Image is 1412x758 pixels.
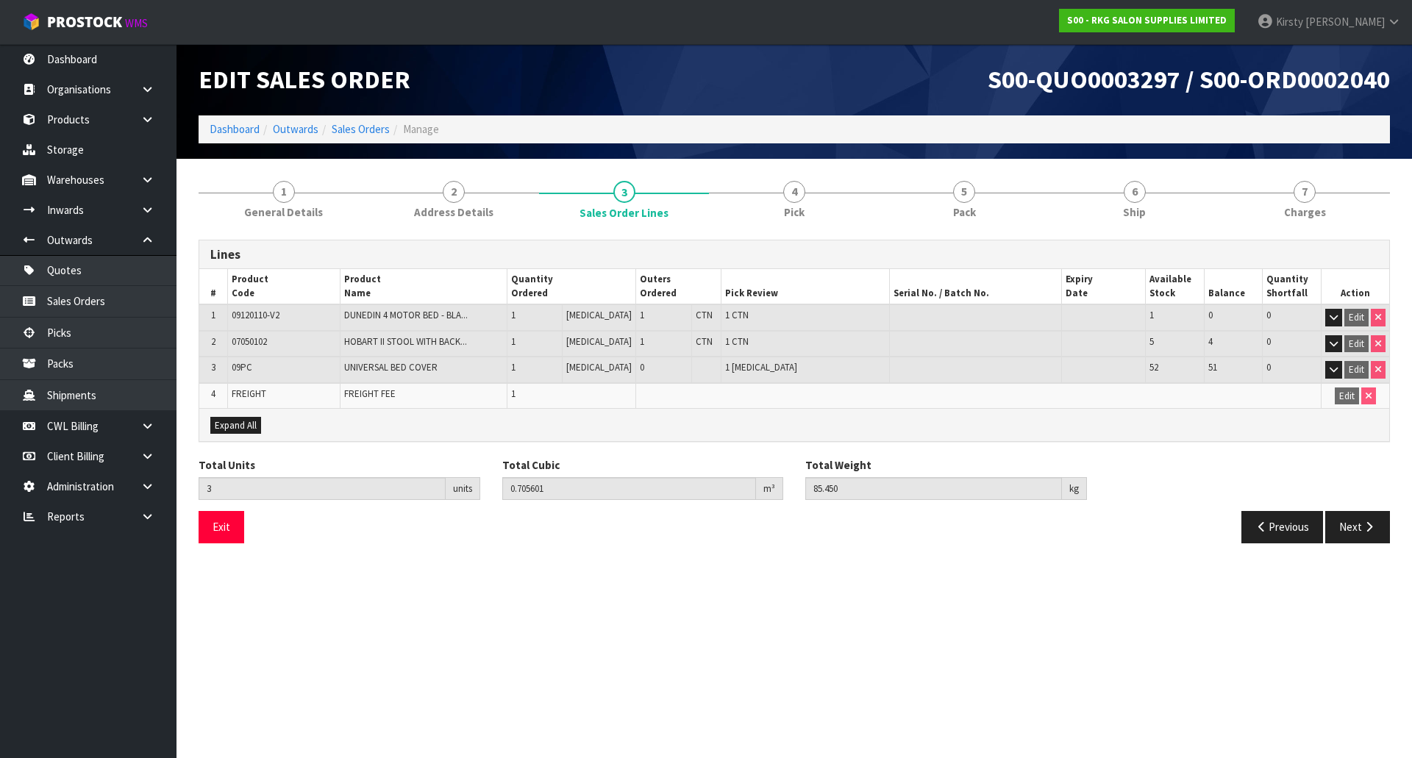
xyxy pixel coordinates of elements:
strong: S00 - RKG SALON SUPPLIES LIMITED [1067,14,1227,26]
span: 0 [640,361,644,373]
span: 2 [443,181,465,203]
div: m³ [756,477,783,501]
span: 52 [1149,361,1158,373]
th: Product Name [340,269,507,304]
span: 4 [211,387,215,400]
span: [MEDICAL_DATA] [566,309,632,321]
span: Expand All [215,419,257,432]
span: Pick [784,204,805,220]
span: FREIGHT FEE [344,387,396,400]
span: 1 [511,309,516,321]
span: 1 [511,335,516,348]
span: 4 [783,181,805,203]
span: 1 [511,387,516,400]
span: 0 [1208,309,1213,321]
span: 3 [211,361,215,373]
label: Total Cubic [502,457,560,473]
span: 1 [1149,309,1154,321]
span: Kirsty [1276,15,1303,29]
span: Sales Order Lines [580,205,668,221]
span: CTN [696,309,713,321]
span: Ship [1123,204,1146,220]
span: 1 [511,361,516,373]
th: Available Stock [1146,269,1205,304]
th: Balance [1205,269,1263,304]
span: 1 CTN [725,309,749,321]
span: 0 [1266,309,1271,321]
th: Action [1321,269,1389,304]
span: 3 [613,181,635,203]
span: 09PC [232,361,252,373]
th: Quantity Ordered [507,269,635,304]
button: Next [1325,511,1390,543]
span: 0 [1266,335,1271,348]
th: # [199,269,227,304]
span: Edit Sales Order [199,64,410,95]
span: 1 [640,309,644,321]
span: [PERSON_NAME] [1305,15,1385,29]
span: [MEDICAL_DATA] [566,335,632,348]
span: [MEDICAL_DATA] [566,361,632,373]
span: 1 [211,309,215,321]
button: Edit [1344,361,1369,379]
span: 5 [1149,335,1154,348]
span: 6 [1124,181,1146,203]
a: Sales Orders [332,122,390,136]
a: Outwards [273,122,318,136]
label: Total Units [199,457,255,473]
button: Edit [1335,387,1359,405]
small: WMS [125,16,148,30]
span: S00-QUO0003297 / S00-ORD0002040 [988,64,1390,95]
span: DUNEDIN 4 MOTOR BED - BLA... [344,309,468,321]
span: 2 [211,335,215,348]
th: Quantity Shortfall [1263,269,1322,304]
span: Pack [953,204,976,220]
span: CTN [696,335,713,348]
span: 09120110-V2 [232,309,279,321]
th: Expiry Date [1061,269,1146,304]
span: 1 [273,181,295,203]
th: Outers Ordered [635,269,721,304]
button: Exit [199,511,244,543]
span: ProStock [47,12,122,32]
span: 1 [640,335,644,348]
input: Total Units [199,477,446,500]
th: Serial No. / Batch No. [890,269,1061,304]
label: Total Weight [805,457,871,473]
div: units [446,477,480,501]
span: Sales Order Lines [199,229,1390,554]
span: General Details [244,204,323,220]
span: 7 [1294,181,1316,203]
a: Dashboard [210,122,260,136]
button: Expand All [210,417,261,435]
h3: Lines [210,248,1378,262]
th: Pick Review [721,269,890,304]
button: Edit [1344,309,1369,326]
span: FREIGHT [232,387,266,400]
a: S00 - RKG SALON SUPPLIES LIMITED [1059,9,1235,32]
input: Total Weight [805,477,1062,500]
input: Total Cubic [502,477,757,500]
th: Product Code [227,269,340,304]
span: 4 [1208,335,1213,348]
span: 07050102 [232,335,267,348]
span: 1 CTN [725,335,749,348]
div: kg [1062,477,1087,501]
span: Charges [1284,204,1326,220]
button: Edit [1344,335,1369,353]
span: Address Details [414,204,493,220]
img: cube-alt.png [22,12,40,31]
span: HOBART II STOOL WITH BACK... [344,335,467,348]
span: UNIVERSAL BED COVER [344,361,438,373]
button: Previous [1241,511,1324,543]
span: 5 [953,181,975,203]
span: 0 [1266,361,1271,373]
span: 1 [MEDICAL_DATA] [725,361,797,373]
span: 51 [1208,361,1217,373]
span: Manage [403,122,439,136]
